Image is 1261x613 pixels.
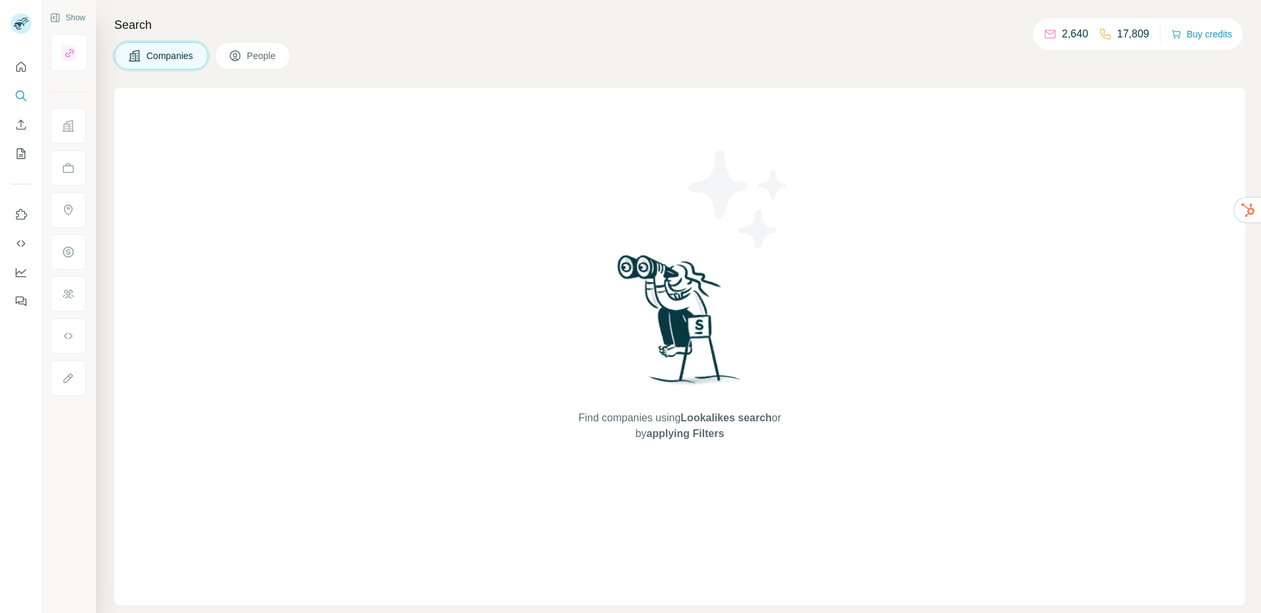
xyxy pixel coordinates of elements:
[1171,25,1232,43] button: Buy credits
[11,232,32,255] button: Use Surfe API
[575,410,785,442] span: Find companies using or by
[680,412,772,423] span: Lookalikes search
[11,84,32,108] button: Search
[11,261,32,284] button: Dashboard
[1062,26,1088,42] p: 2,640
[114,16,1245,34] h4: Search
[11,289,32,313] button: Feedback
[11,55,32,79] button: Quick start
[11,203,32,226] button: Use Surfe on LinkedIn
[146,49,194,62] span: Companies
[41,8,95,28] button: Show
[1117,26,1149,42] p: 17,809
[11,113,32,137] button: Enrich CSV
[247,49,277,62] span: People
[646,428,724,439] span: applying Filters
[611,251,748,398] img: Surfe Illustration - Woman searching with binoculars
[11,142,32,165] button: My lists
[680,140,798,259] img: Surfe Illustration - Stars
